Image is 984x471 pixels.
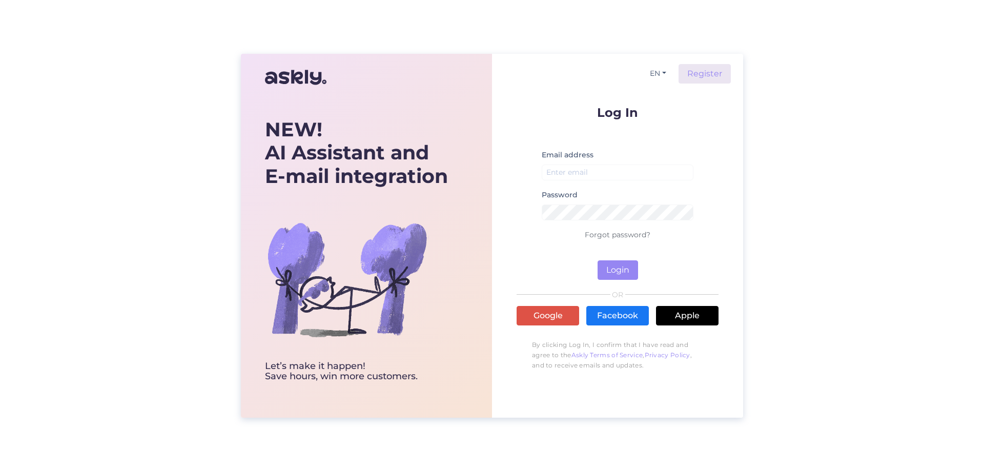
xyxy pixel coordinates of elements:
[585,230,650,239] a: Forgot password?
[542,150,593,160] label: Email address
[265,361,448,382] div: Let’s make it happen! Save hours, win more customers.
[517,335,719,376] p: By clicking Log In, I confirm that I have read and agree to the , , and to receive emails and upd...
[542,190,578,200] label: Password
[645,351,690,359] a: Privacy Policy
[598,260,638,280] button: Login
[265,117,322,141] b: NEW!
[656,306,719,325] a: Apple
[542,165,693,180] input: Enter email
[517,306,579,325] a: Google
[586,306,649,325] a: Facebook
[265,65,326,90] img: Askly
[679,64,731,84] a: Register
[610,291,625,298] span: OR
[571,351,643,359] a: Askly Terms of Service
[646,66,670,81] button: EN
[265,118,448,188] div: AI Assistant and E-mail integration
[265,197,429,361] img: bg-askly
[517,106,719,119] p: Log In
